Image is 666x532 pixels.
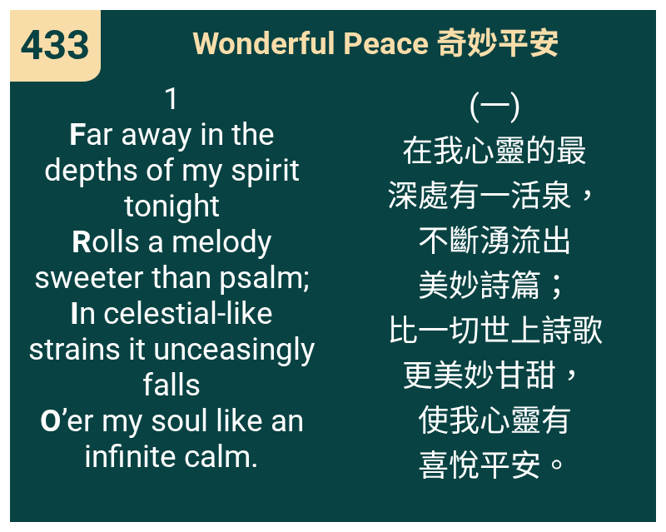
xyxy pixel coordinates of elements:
span: Wonderful Peace 奇妙平安 [192,18,559,63]
span: 433 [20,22,90,69]
span: (一) 在我心靈的最 深處有一活泉， 不斷湧流出 美妙詩篇； 比一切世上詩歌 更美妙甘甜， 使我心靈有 喜悅平安。 [387,81,603,485]
b: O [40,403,62,439]
span: 1 ar away in the depths of my spirit tonight olls a melody sweeter than psalm; n celestial-like s... [21,81,322,475]
b: R [72,224,92,260]
b: I [70,296,79,331]
b: F [69,117,86,152]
